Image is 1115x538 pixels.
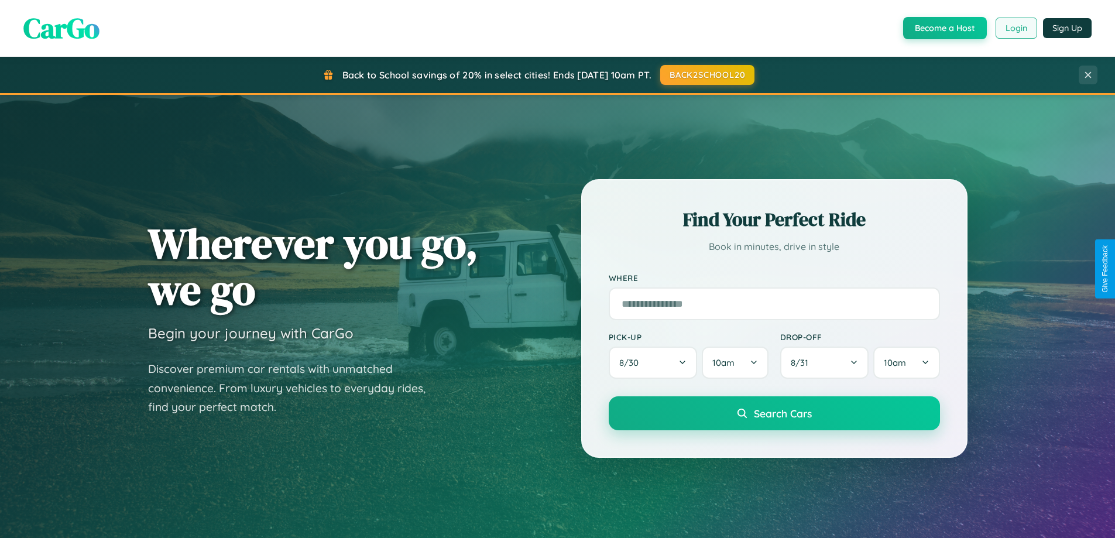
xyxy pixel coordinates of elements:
label: Where [609,273,940,283]
button: 8/31 [780,347,869,379]
button: BACK2SCHOOL20 [660,65,754,85]
p: Book in minutes, drive in style [609,238,940,255]
button: 8/30 [609,347,698,379]
button: Login [996,18,1037,39]
h3: Begin your journey with CarGo [148,324,354,342]
label: Drop-off [780,332,940,342]
span: 10am [712,357,735,368]
button: 10am [873,347,939,379]
button: Become a Host [903,17,987,39]
div: Give Feedback [1101,245,1109,293]
span: CarGo [23,9,100,47]
label: Pick-up [609,332,769,342]
button: 10am [702,347,768,379]
p: Discover premium car rentals with unmatched convenience. From luxury vehicles to everyday rides, ... [148,359,441,417]
span: 8 / 30 [619,357,644,368]
button: Sign Up [1043,18,1092,38]
span: Search Cars [754,407,812,420]
span: 10am [884,357,906,368]
span: 8 / 31 [791,357,814,368]
h1: Wherever you go, we go [148,220,478,313]
h2: Find Your Perfect Ride [609,207,940,232]
span: Back to School savings of 20% in select cities! Ends [DATE] 10am PT. [342,69,651,81]
button: Search Cars [609,396,940,430]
